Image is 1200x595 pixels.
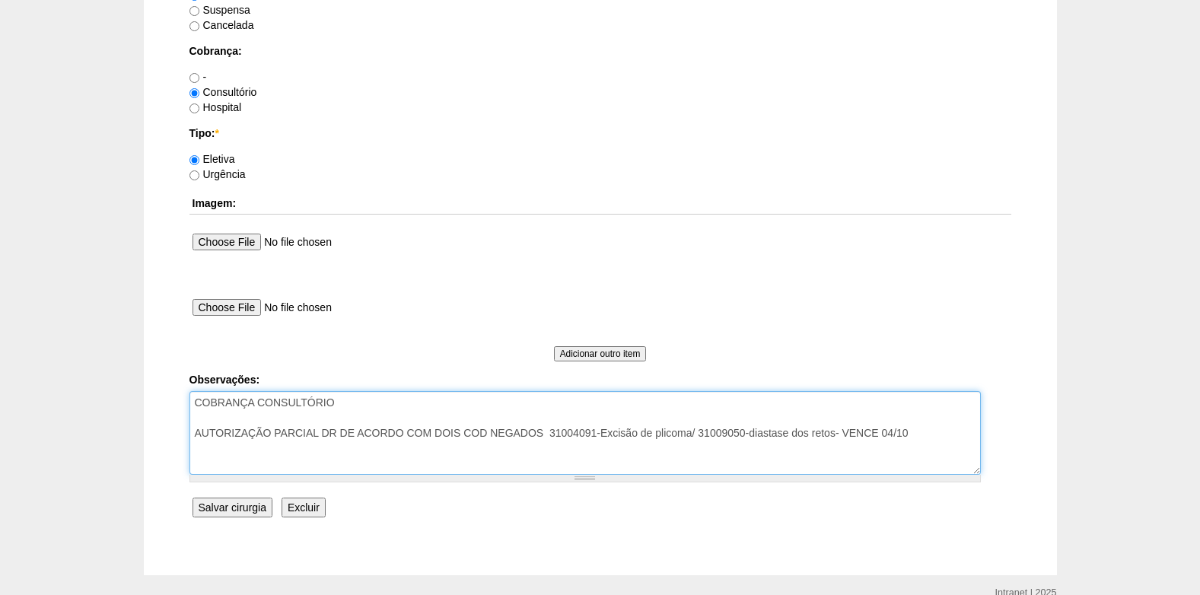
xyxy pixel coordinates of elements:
label: Hospital [189,101,242,113]
input: Salvar cirurgia [193,498,272,517]
input: Consultório [189,88,199,98]
label: Tipo: [189,126,1011,141]
label: Suspensa [189,4,250,16]
input: - [189,73,199,83]
label: Observações: [189,372,1011,387]
input: Cancelada [189,21,199,31]
input: Suspensa [189,6,199,16]
label: Cancelada [189,19,254,31]
input: Eletiva [189,155,199,165]
textarea: COBRANÇA CONSULTÓRIO AUTORIZAÇÃO PARCIAL DR DE ACORDO COM DOIS COD NEGADOS 31004091-Excisão de pl... [189,391,981,475]
span: Este campo é obrigatório. [215,127,218,139]
label: Urgência [189,168,246,180]
input: Hospital [189,103,199,113]
label: Consultório [189,86,257,98]
input: Excluir [282,498,326,517]
input: Urgência [189,170,199,180]
th: Imagem: [189,192,1011,215]
label: Eletiva [189,153,235,165]
label: Cobrança: [189,43,1011,59]
label: - [189,71,207,83]
input: Adicionar outro item [554,346,647,361]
